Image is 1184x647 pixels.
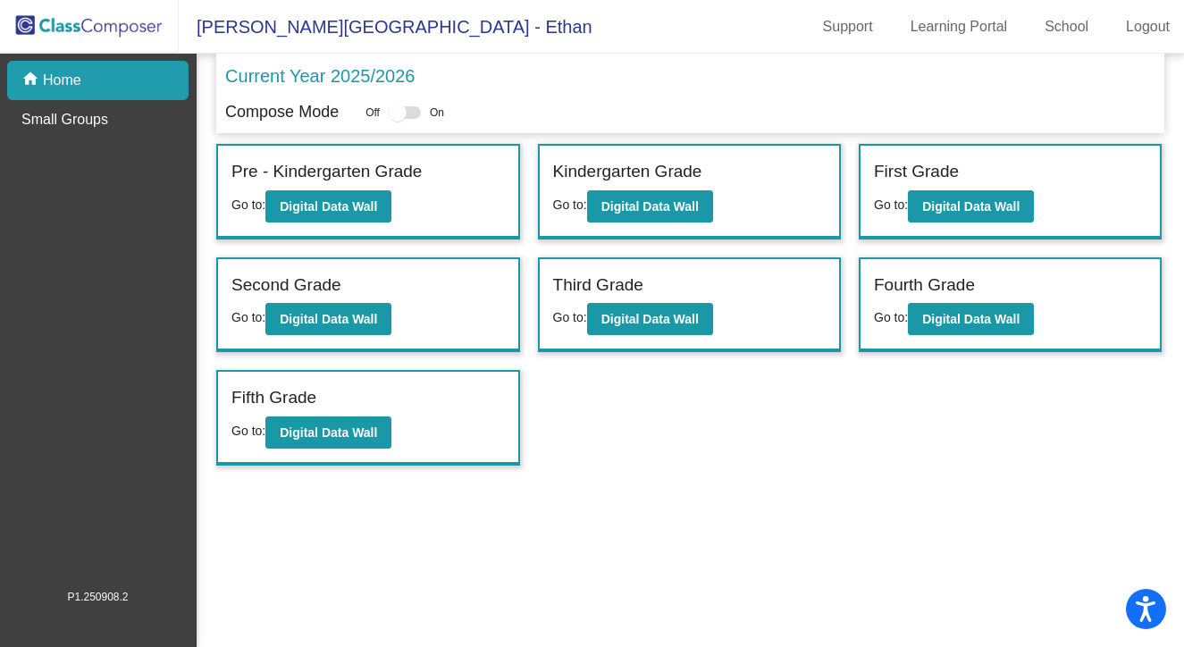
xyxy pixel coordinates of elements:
[553,197,587,212] span: Go to:
[231,159,422,185] label: Pre - Kindergarten Grade
[179,13,592,41] span: [PERSON_NAME][GEOGRAPHIC_DATA] - Ethan
[874,273,975,298] label: Fourth Grade
[809,13,887,41] a: Support
[874,197,908,212] span: Go to:
[265,416,391,449] button: Digital Data Wall
[225,63,415,89] p: Current Year 2025/2026
[280,199,377,214] b: Digital Data Wall
[874,159,959,185] label: First Grade
[43,70,81,91] p: Home
[922,312,1020,326] b: Digital Data Wall
[280,312,377,326] b: Digital Data Wall
[265,190,391,223] button: Digital Data Wall
[365,105,380,121] span: Off
[553,273,643,298] label: Third Grade
[896,13,1022,41] a: Learning Portal
[21,70,43,91] mat-icon: home
[430,105,444,121] span: On
[225,100,339,124] p: Compose Mode
[231,424,265,438] span: Go to:
[280,425,377,440] b: Digital Data Wall
[231,385,316,411] label: Fifth Grade
[908,303,1034,335] button: Digital Data Wall
[553,159,702,185] label: Kindergarten Grade
[21,109,108,130] p: Small Groups
[587,303,713,335] button: Digital Data Wall
[1030,13,1103,41] a: School
[231,310,265,324] span: Go to:
[874,310,908,324] span: Go to:
[587,190,713,223] button: Digital Data Wall
[1112,13,1184,41] a: Logout
[265,303,391,335] button: Digital Data Wall
[231,197,265,212] span: Go to:
[553,310,587,324] span: Go to:
[601,312,699,326] b: Digital Data Wall
[908,190,1034,223] button: Digital Data Wall
[231,273,341,298] label: Second Grade
[601,199,699,214] b: Digital Data Wall
[922,199,1020,214] b: Digital Data Wall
